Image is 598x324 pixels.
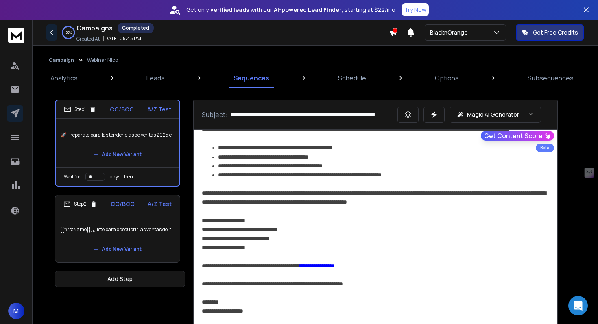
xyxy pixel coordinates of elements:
p: A/Z Test [147,105,171,113]
p: A/Z Test [148,200,172,208]
p: CC/BCC [110,105,134,113]
div: Step 2 [63,200,97,208]
div: Completed [118,23,154,33]
p: Subsequences [528,73,574,83]
p: Subject: [202,110,227,120]
a: Leads [142,68,170,88]
p: Magic AI Generator [467,111,519,119]
p: days, then [110,174,133,180]
li: Step1CC/BCCA/Z Test🚀 Prepárate para las tendencias de ventas 2025 con HubSpotAdd New VariantWait ... [55,100,180,187]
a: Subsequences [523,68,578,88]
strong: AI-powered Lead Finder, [274,6,343,14]
p: 🚀 Prepárate para las tendencias de ventas 2025 con HubSpot [61,124,175,146]
p: 100 % [65,30,72,35]
button: Add New Variant [87,146,148,163]
p: Get only with our starting at $22/mo [186,6,395,14]
button: Add Step [55,271,185,287]
p: Schedule [338,73,366,83]
div: Beta [536,144,554,152]
button: M [8,303,24,319]
a: Options [430,68,464,88]
button: Magic AI Generator [450,107,541,123]
button: Get Content Score [481,131,554,141]
a: Analytics [46,68,83,88]
p: [DATE] 05:45 PM [103,35,141,42]
p: {{firstName}}, ¿listo para descubrir las ventas del futuro? [60,218,175,241]
button: Add New Variant [87,241,148,257]
p: Wait for [64,174,81,180]
button: Get Free Credits [516,24,584,41]
p: BlacknOrange [430,28,471,37]
p: Created At: [76,36,101,42]
a: Schedule [333,68,371,88]
p: Analytics [50,73,78,83]
div: Open Intercom Messenger [568,296,588,315]
p: Leads [146,73,165,83]
li: Step2CC/BCCA/Z Test{{firstName}}, ¿listo para descubrir las ventas del futuro?Add New Variant [55,195,180,263]
p: Options [435,73,459,83]
button: Try Now [402,3,429,16]
p: Sequences [234,73,269,83]
p: Webinar Nico [87,57,118,63]
p: CC/BCC [111,200,135,208]
img: logo [8,28,24,43]
a: Sequences [229,68,274,88]
p: Get Free Credits [533,28,578,37]
h1: Campaigns [76,23,113,33]
strong: verified leads [210,6,249,14]
button: Campaign [49,57,74,63]
div: Step 1 [64,106,96,113]
p: Try Now [404,6,426,14]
